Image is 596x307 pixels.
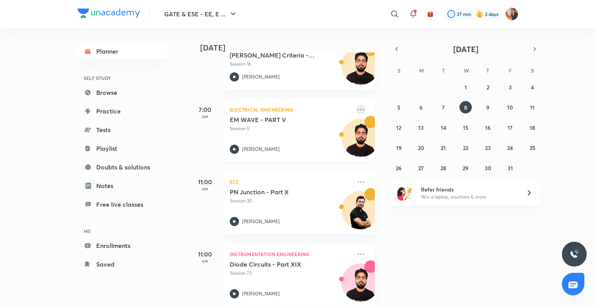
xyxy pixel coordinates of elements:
[230,188,326,196] h5: PN Junction - Part X
[78,197,168,212] a: Free live classes
[418,124,424,131] abbr: October 13, 2025
[78,159,168,175] a: Doubts & solutions
[441,144,446,152] abbr: October 21, 2025
[526,101,539,113] button: October 11, 2025
[397,67,400,74] abbr: Sunday
[463,144,468,152] abbr: October 22, 2025
[459,162,472,174] button: October 29, 2025
[342,195,379,233] img: Avatar
[78,103,168,119] a: Practice
[189,105,220,114] h5: 7:00
[393,141,405,154] button: October 19, 2025
[437,101,450,113] button: October 7, 2025
[459,141,472,154] button: October 22, 2025
[415,141,427,154] button: October 20, 2025
[78,141,168,156] a: Playlist
[504,81,516,93] button: October 3, 2025
[504,121,516,134] button: October 17, 2025
[396,144,402,152] abbr: October 19, 2025
[189,187,220,191] p: AM
[570,249,579,259] img: ttu
[396,164,402,172] abbr: October 26, 2025
[526,141,539,154] button: October 25, 2025
[393,121,405,134] button: October 12, 2025
[78,122,168,138] a: Tests
[504,162,516,174] button: October 31, 2025
[415,162,427,174] button: October 27, 2025
[200,43,383,52] h4: [DATE]
[230,197,352,204] p: Session 30
[419,104,423,111] abbr: October 6, 2025
[419,67,424,74] abbr: Monday
[242,218,280,225] p: [PERSON_NAME]
[440,164,446,172] abbr: October 28, 2025
[427,10,434,17] img: avatar
[230,105,352,114] p: Electrical Engineering
[530,104,535,111] abbr: October 11, 2025
[230,249,352,259] p: Instrumentation Engineering
[476,10,483,18] img: streak
[242,290,280,297] p: [PERSON_NAME]
[342,123,379,160] img: Avatar
[437,121,450,134] button: October 14, 2025
[505,7,518,21] img: Ayush sagitra
[230,260,326,268] h5: Diode Circuits - Part XIX
[487,84,489,91] abbr: October 2, 2025
[189,177,220,187] h5: 11:00
[78,9,140,18] img: Company Logo
[509,67,512,74] abbr: Friday
[482,162,494,174] button: October 30, 2025
[78,9,140,20] a: Company Logo
[485,164,491,172] abbr: October 30, 2025
[508,164,513,172] abbr: October 31, 2025
[464,104,467,111] abbr: October 8, 2025
[78,178,168,194] a: Notes
[531,67,534,74] abbr: Saturday
[189,249,220,259] h5: 11:00
[393,101,405,113] button: October 5, 2025
[342,268,379,305] img: Avatar
[507,104,513,111] abbr: October 10, 2025
[78,225,168,238] h6: ME
[397,185,413,201] img: referral
[78,256,168,272] a: Saved
[78,238,168,253] a: Enrollments
[526,121,539,134] button: October 18, 2025
[485,124,490,131] abbr: October 16, 2025
[396,124,401,131] abbr: October 12, 2025
[441,124,446,131] abbr: October 14, 2025
[78,44,168,59] a: Planner
[418,144,424,152] abbr: October 20, 2025
[189,114,220,119] p: AM
[230,177,352,187] p: ECE
[507,144,513,152] abbr: October 24, 2025
[485,144,491,152] abbr: October 23, 2025
[242,73,280,80] p: [PERSON_NAME]
[530,124,535,131] abbr: October 18, 2025
[230,270,352,277] p: Session 73
[509,84,512,91] abbr: October 3, 2025
[463,124,468,131] abbr: October 15, 2025
[415,121,427,134] button: October 13, 2025
[230,61,352,68] p: Session 16
[482,141,494,154] button: October 23, 2025
[442,104,445,111] abbr: October 7, 2025
[486,104,489,111] abbr: October 9, 2025
[415,101,427,113] button: October 6, 2025
[459,81,472,93] button: October 1, 2025
[464,67,469,74] abbr: Wednesday
[459,101,472,113] button: October 8, 2025
[437,141,450,154] button: October 21, 2025
[459,121,472,134] button: October 15, 2025
[424,8,437,20] button: avatar
[242,146,280,153] p: [PERSON_NAME]
[421,194,516,201] p: Win a laptop, vouchers & more
[482,81,494,93] button: October 2, 2025
[230,125,352,132] p: Session 5
[189,259,220,263] p: AM
[482,121,494,134] button: October 16, 2025
[342,51,379,88] img: Avatar
[504,141,516,154] button: October 24, 2025
[402,44,529,54] button: [DATE]
[486,67,489,74] abbr: Thursday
